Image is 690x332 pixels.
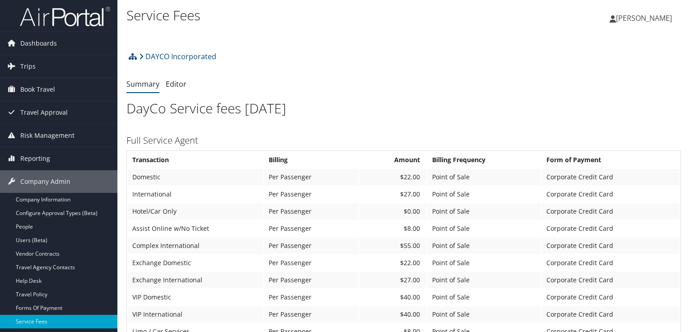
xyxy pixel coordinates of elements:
td: Point of Sale [428,289,541,305]
td: Domestic [128,169,263,185]
a: Editor [166,79,186,89]
h1: Service Fees [126,6,496,25]
td: Point of Sale [428,186,541,202]
th: Transaction [128,152,263,168]
td: Corporate Credit Card [542,272,680,288]
td: Corporate Credit Card [542,186,680,202]
td: International [128,186,263,202]
td: Corporate Credit Card [542,238,680,254]
span: Travel Approval [20,101,68,124]
td: Complex International [128,238,263,254]
td: Corporate Credit Card [542,255,680,271]
h3: Full Service Agent [126,134,681,147]
td: Point of Sale [428,255,541,271]
td: Per Passenger [264,255,359,271]
th: Billing [264,152,359,168]
td: Point of Sale [428,306,541,323]
td: Assist Online w/No Ticket [128,220,263,237]
td: Corporate Credit Card [542,169,680,185]
th: Amount [359,152,427,168]
th: Billing Frequency [428,152,541,168]
a: Summary [126,79,159,89]
td: $8.00 [359,220,427,237]
td: Point of Sale [428,220,541,237]
td: $27.00 [359,186,427,202]
td: $40.00 [359,306,427,323]
td: Exchange International [128,272,263,288]
td: Per Passenger [264,306,359,323]
td: VIP Domestic [128,289,263,305]
td: Hotel/Car Only [128,203,263,220]
img: airportal-logo.png [20,6,110,27]
span: [PERSON_NAME] [616,13,672,23]
td: $55.00 [359,238,427,254]
td: $22.00 [359,169,427,185]
td: Corporate Credit Card [542,289,680,305]
td: Corporate Credit Card [542,220,680,237]
th: Form of Payment [542,152,680,168]
td: Per Passenger [264,186,359,202]
td: Per Passenger [264,272,359,288]
td: Per Passenger [264,220,359,237]
span: Trips [20,55,36,78]
td: Corporate Credit Card [542,306,680,323]
td: Per Passenger [264,169,359,185]
td: Per Passenger [264,238,359,254]
td: Exchange Domestic [128,255,263,271]
span: Book Travel [20,78,55,101]
h1: DayCo Service fees [DATE] [126,99,681,118]
td: $27.00 [359,272,427,288]
td: Per Passenger [264,289,359,305]
td: $40.00 [359,289,427,305]
td: $22.00 [359,255,427,271]
span: Company Admin [20,170,70,193]
span: Risk Management [20,124,75,147]
a: DAYCO Incorporated [139,47,216,65]
td: Point of Sale [428,272,541,288]
td: Per Passenger [264,203,359,220]
td: Corporate Credit Card [542,203,680,220]
td: $0.00 [359,203,427,220]
td: Point of Sale [428,238,541,254]
span: Reporting [20,147,50,170]
td: Point of Sale [428,169,541,185]
a: [PERSON_NAME] [610,5,681,32]
span: Dashboards [20,32,57,55]
td: VIP International [128,306,263,323]
td: Point of Sale [428,203,541,220]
